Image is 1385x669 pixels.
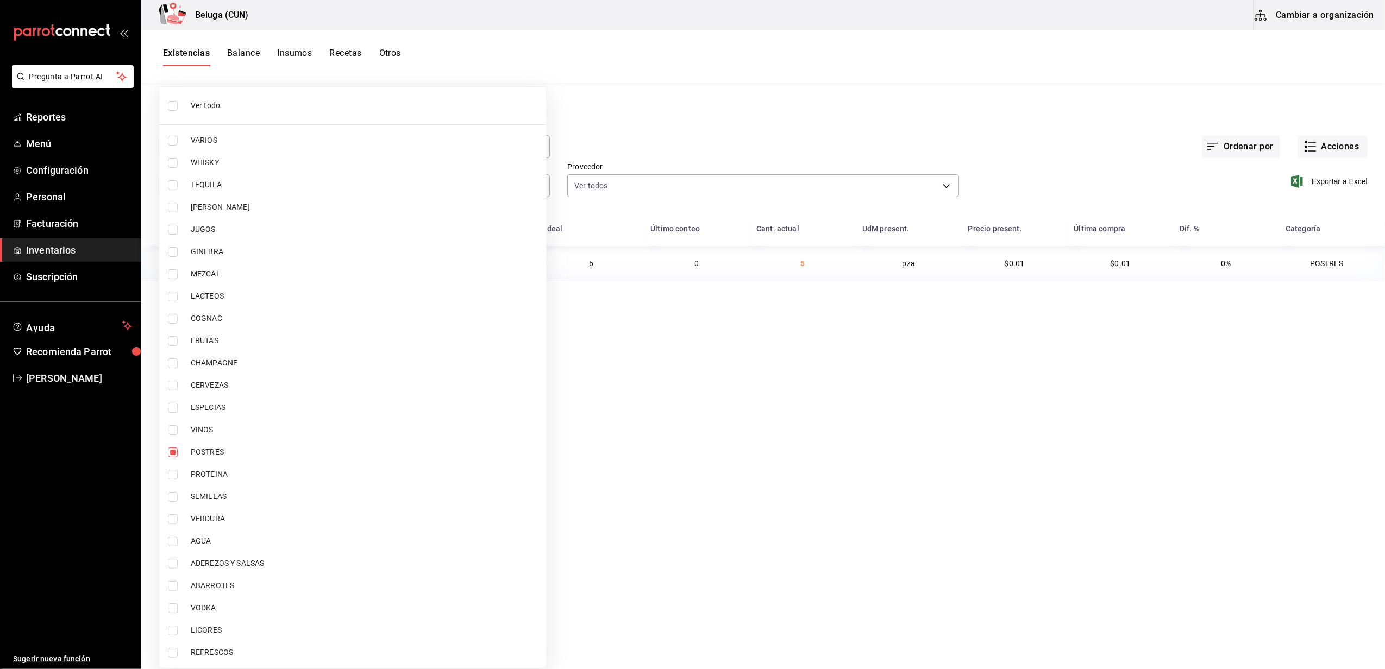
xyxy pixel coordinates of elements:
[191,313,537,324] span: COGNAC
[191,201,537,213] span: [PERSON_NAME]
[191,647,537,658] span: REFRESCOS
[191,291,537,302] span: LACTEOS
[191,446,537,458] span: POSTRES
[191,602,537,614] span: VODKA
[191,402,537,413] span: ESPECIAS
[191,224,537,235] span: JUGOS
[191,513,537,525] span: VERDURA
[191,100,537,111] span: Ver todo
[191,335,537,346] span: FRUTAS
[191,268,537,280] span: MEZCAL
[191,246,537,257] span: GINEBRA
[191,135,537,146] span: VARIOS
[191,424,537,436] span: VINOS
[191,491,537,502] span: SEMILLAS
[191,535,537,547] span: AGUA
[191,558,537,569] span: ADEREZOS Y SALSAS
[191,380,537,391] span: CERVEZAS
[191,469,537,480] span: PROTEINA
[191,179,537,191] span: TEQUILA
[191,580,537,591] span: ABARROTES
[191,624,537,636] span: LICORES
[191,157,537,168] span: WHISKY
[191,357,537,369] span: CHAMPAGNE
